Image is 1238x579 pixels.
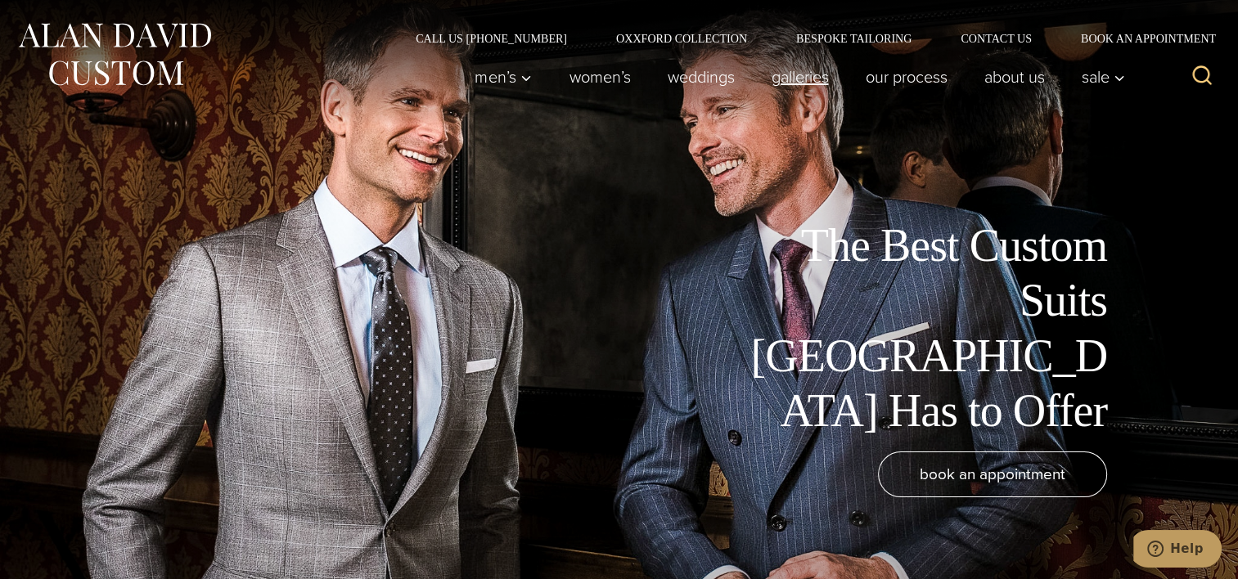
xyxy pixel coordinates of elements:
button: Sale sub menu toggle [1063,61,1134,93]
a: Book an Appointment [1056,33,1222,44]
a: weddings [649,61,753,93]
button: Men’s sub menu toggle [457,61,551,93]
a: Bespoke Tailoring [772,33,936,44]
a: Our Process [847,61,966,93]
img: Alan David Custom [16,18,213,91]
a: Women’s [551,61,649,93]
a: book an appointment [878,451,1107,497]
span: book an appointment [920,462,1065,486]
nav: Secondary Navigation [391,33,1222,44]
button: View Search Form [1182,57,1222,96]
a: Call Us [PHONE_NUMBER] [391,33,592,44]
nav: Primary Navigation [457,61,1134,93]
a: Galleries [753,61,847,93]
a: Oxxford Collection [592,33,772,44]
a: About Us [966,61,1063,93]
iframe: Opens a widget where you can chat to one of our agents [1133,530,1222,571]
h1: The Best Custom Suits [GEOGRAPHIC_DATA] Has to Offer [739,218,1107,438]
a: Contact Us [936,33,1056,44]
